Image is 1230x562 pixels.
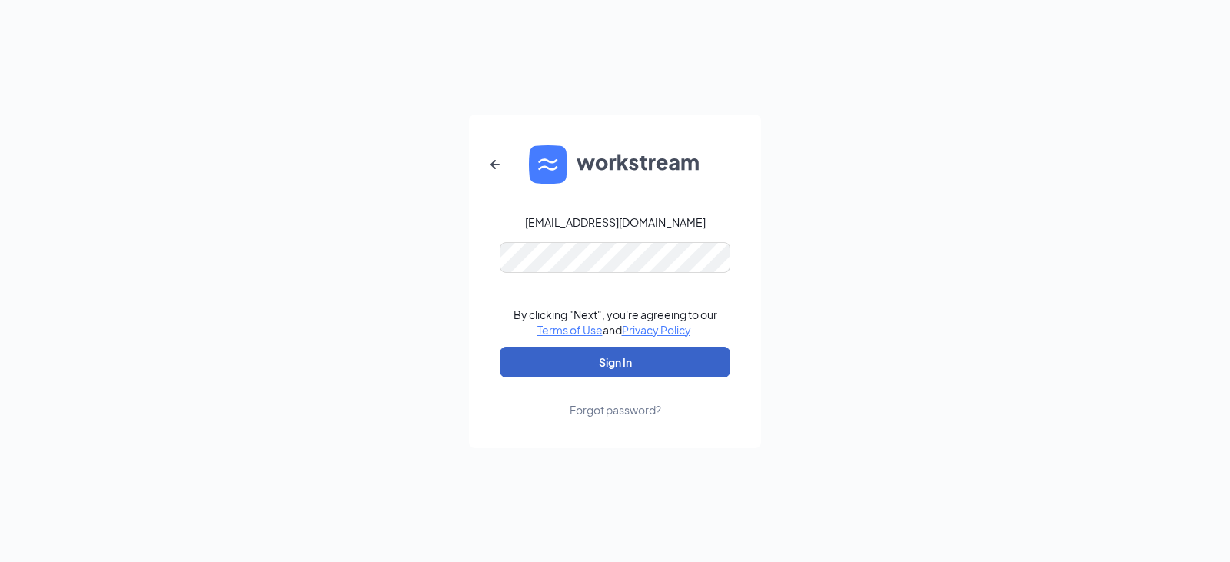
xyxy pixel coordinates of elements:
[570,377,661,417] a: Forgot password?
[525,214,706,230] div: [EMAIL_ADDRESS][DOMAIN_NAME]
[477,146,514,183] button: ArrowLeftNew
[514,307,717,338] div: By clicking "Next", you're agreeing to our and .
[622,323,690,337] a: Privacy Policy
[570,402,661,417] div: Forgot password?
[500,347,730,377] button: Sign In
[529,145,701,184] img: WS logo and Workstream text
[537,323,603,337] a: Terms of Use
[486,155,504,174] svg: ArrowLeftNew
